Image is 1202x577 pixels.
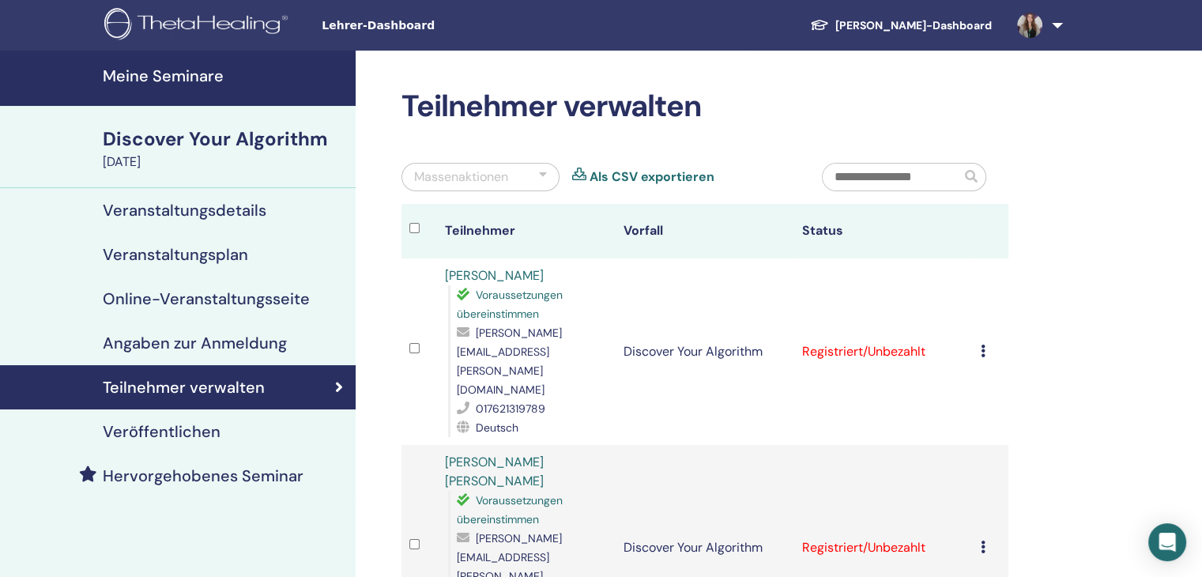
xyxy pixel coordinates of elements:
[103,66,346,85] h4: Meine Seminare
[457,493,563,526] span: Voraussetzungen übereinstimmen
[1148,523,1186,561] div: Open Intercom Messenger
[616,204,794,258] th: Vorfall
[103,334,287,353] h4: Angaben zur Anmeldung
[810,18,829,32] img: graduation-cap-white.svg
[103,126,346,153] div: Discover Your Algorithm
[590,168,714,187] a: Als CSV exportieren
[476,420,518,435] span: Deutsch
[322,17,559,34] span: Lehrer-Dashboard
[616,258,794,445] td: Discover Your Algorithm
[797,11,1004,40] a: [PERSON_NAME]-Dashboard
[103,153,346,172] div: [DATE]
[794,204,973,258] th: Status
[1017,13,1042,38] img: default.jpg
[103,422,220,441] h4: Veröffentlichen
[103,466,303,485] h4: Hervorgehobenes Seminar
[93,126,356,172] a: Discover Your Algorithm[DATE]
[445,454,544,489] a: [PERSON_NAME] [PERSON_NAME]
[401,89,1008,125] h2: Teilnehmer verwalten
[445,267,544,284] a: [PERSON_NAME]
[103,289,310,308] h4: Online-Veranstaltungsseite
[103,245,248,264] h4: Veranstaltungsplan
[457,326,562,397] span: [PERSON_NAME][EMAIL_ADDRESS][PERSON_NAME][DOMAIN_NAME]
[103,201,266,220] h4: Veranstaltungsdetails
[414,168,508,187] div: Massenaktionen
[437,204,616,258] th: Teilnehmer
[476,402,545,416] span: 017621319789
[104,8,293,43] img: logo.png
[103,378,265,397] h4: Teilnehmer verwalten
[457,288,563,321] span: Voraussetzungen übereinstimmen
